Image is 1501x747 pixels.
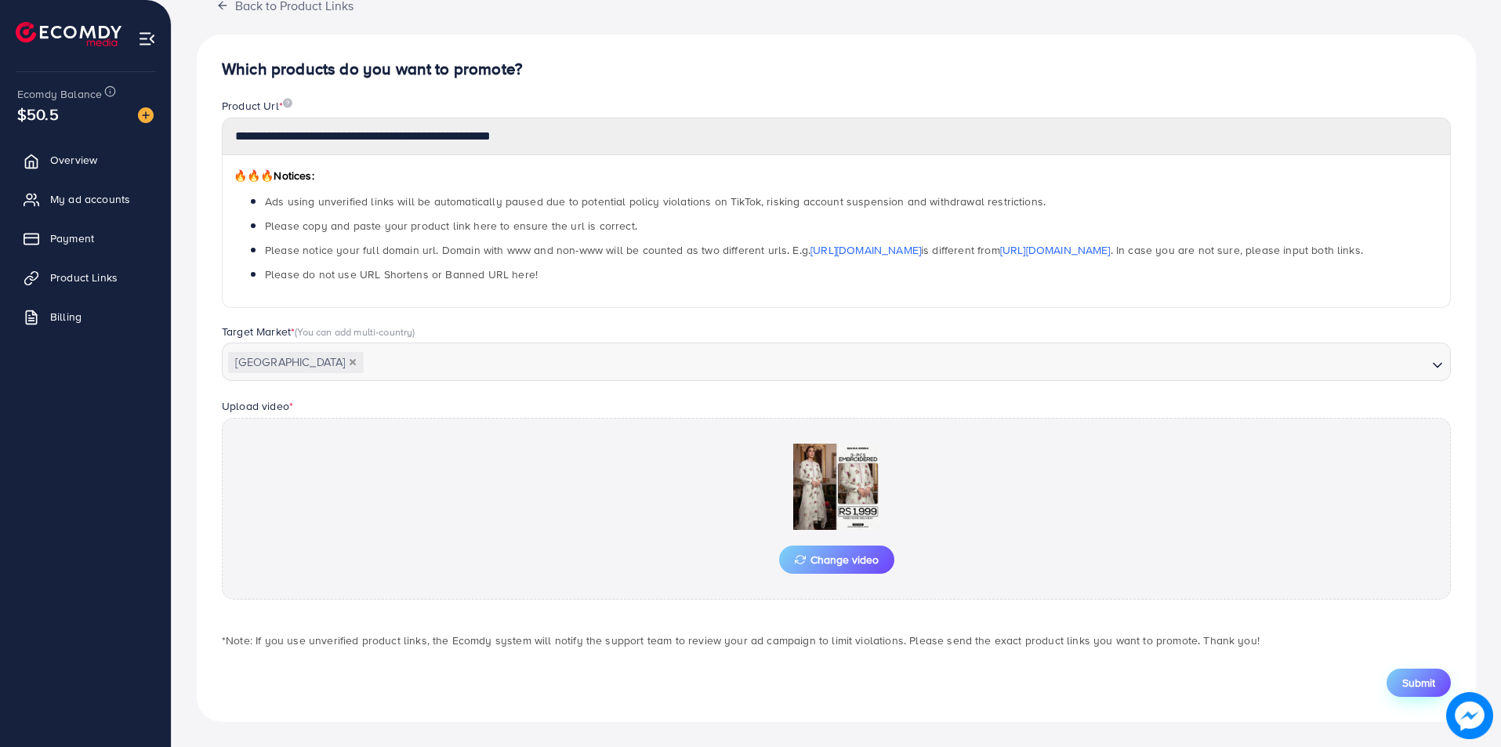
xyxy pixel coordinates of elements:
[222,324,415,339] label: Target Market
[222,343,1451,380] div: Search for option
[12,144,159,176] a: Overview
[295,325,415,339] span: (You can add multi-country)
[365,351,1426,375] input: Search for option
[50,230,94,246] span: Payment
[265,194,1046,209] span: Ads using unverified links will be automatically paused due to potential policy violations on Tik...
[265,218,637,234] span: Please copy and paste your product link here to ensure the url is correct.
[50,270,118,285] span: Product Links
[12,301,159,332] a: Billing
[222,60,1451,79] h4: Which products do you want to promote?
[349,358,357,366] button: Deselect Pakistan
[17,86,102,102] span: Ecomdy Balance
[12,223,159,254] a: Payment
[138,107,154,123] img: image
[265,242,1363,258] span: Please notice your full domain url. Domain with www and non-www will be counted as two different ...
[283,98,292,108] img: image
[228,352,364,374] span: [GEOGRAPHIC_DATA]
[265,267,538,282] span: Please do not use URL Shortens or Banned URL here!
[17,103,59,125] span: $50.5
[16,22,121,46] img: logo
[1000,242,1111,258] a: [URL][DOMAIN_NAME]
[222,398,293,414] label: Upload video
[12,262,159,293] a: Product Links
[779,546,894,574] button: Change video
[1446,692,1493,739] img: image
[138,30,156,48] img: menu
[50,152,97,168] span: Overview
[810,242,921,258] a: [URL][DOMAIN_NAME]
[234,168,274,183] span: 🔥🔥🔥
[1387,669,1451,697] button: Submit
[12,183,159,215] a: My ad accounts
[50,309,82,325] span: Billing
[1402,675,1435,691] span: Submit
[50,191,130,207] span: My ad accounts
[234,168,314,183] span: Notices:
[758,444,915,530] img: Preview Image
[222,631,1451,650] p: *Note: If you use unverified product links, the Ecomdy system will notify the support team to rev...
[222,98,292,114] label: Product Url
[795,554,879,565] span: Change video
